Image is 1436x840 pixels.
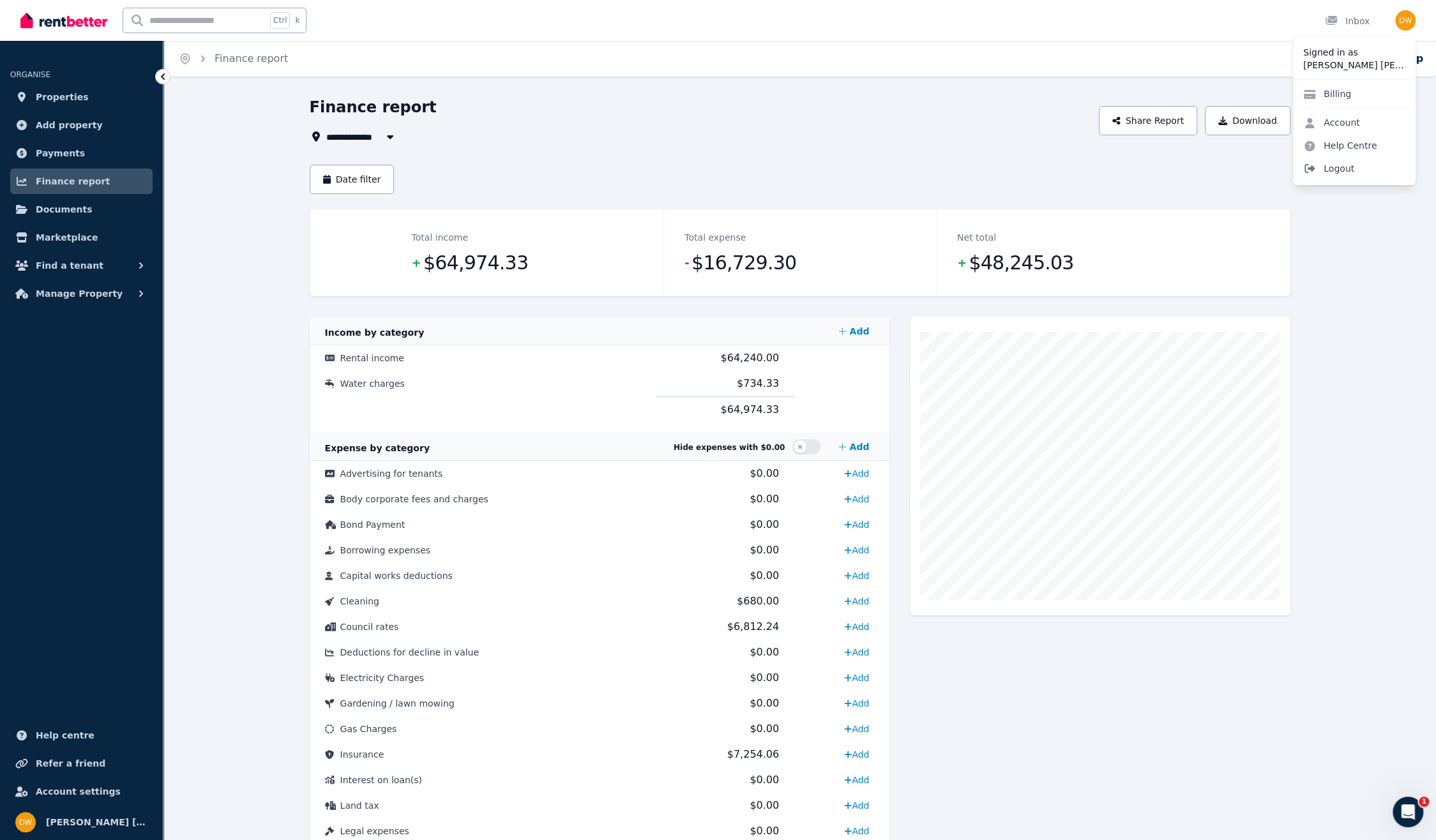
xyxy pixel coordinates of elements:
span: Income by category [325,327,425,338]
span: ORGANISE [10,70,50,79]
nav: Breadcrumb [163,41,303,77]
span: Account settings [36,784,121,799]
span: $0.00 [750,569,779,581]
a: Add [839,514,874,535]
img: David William Proctor [15,812,36,832]
p: Signed in as [1303,46,1405,59]
span: $64,240.00 [720,352,779,364]
p: [PERSON_NAME] [PERSON_NAME] [1303,59,1405,71]
span: Hide expenses with $0.00 [674,443,785,452]
iframe: Intercom live chat [1393,797,1423,827]
button: Share Report [1099,106,1197,135]
span: $0.00 [750,467,779,479]
span: Water charges [340,379,405,389]
span: Electricity Charges [340,673,425,683]
span: $0.00 [750,544,779,556]
span: Gardening / lawn mowing [340,698,455,709]
span: - [684,254,689,272]
span: k [295,15,299,26]
a: Add [839,642,874,663]
span: $0.00 [750,723,779,735]
span: Documents [36,202,93,217]
a: Add [839,489,874,509]
a: Add [839,693,874,714]
a: Refer a friend [10,751,153,776]
a: Account settings [10,779,153,804]
a: Add [839,463,874,484]
dt: Total expense [684,230,746,245]
div: Inbox [1325,15,1370,27]
a: Finance report [10,169,153,194]
span: $0.00 [750,799,779,811]
span: Payments [36,146,85,161]
span: $734.33 [737,377,779,389]
span: Interest on loan(s) [340,775,422,785]
span: $0.00 [750,493,779,505]
img: RentBetter [20,11,107,30]
dt: Net total [957,230,996,245]
button: Find a tenant [10,253,153,278]
a: Add [839,591,874,611]
span: Council rates [340,622,399,632]
span: Properties [36,89,89,105]
span: $680.00 [737,595,779,607]
dt: Total income [412,230,468,245]
button: Manage Property [10,281,153,306]
span: 1 [1419,797,1429,807]
span: $0.00 [750,697,779,709]
a: Add [839,744,874,765]
span: Body corporate fees and charges [340,494,488,504]
span: $0.00 [750,671,779,684]
a: Add [839,540,874,560]
span: $64,974.33 [720,403,779,416]
span: Borrowing expenses [340,545,430,555]
span: Insurance [340,749,384,760]
h1: Finance report [310,97,437,117]
a: Help centre [10,723,153,748]
span: Bond Payment [340,520,405,530]
span: Deductions for decline in value [340,647,479,657]
a: Add [833,319,874,344]
a: Help Centre [1293,134,1387,157]
a: Finance report [215,52,288,64]
a: Add [839,795,874,816]
span: + [412,254,421,272]
a: Payments [10,140,153,166]
span: Add property [36,117,103,133]
button: Date filter [310,165,395,194]
span: $0.00 [750,518,779,530]
a: Add property [10,112,153,138]
img: David William Proctor [1395,10,1416,31]
span: Rental income [340,353,404,363]
span: Refer a friend [36,756,105,771]
span: $48,245.03 [969,250,1073,276]
span: Find a tenant [36,258,103,273]
span: + [957,254,966,272]
a: Properties [10,84,153,110]
span: Logout [1293,157,1416,180]
span: [PERSON_NAME] [PERSON_NAME] [46,814,147,830]
span: $0.00 [750,646,779,658]
button: Download [1205,106,1290,135]
a: Marketplace [10,225,153,250]
span: Ctrl [270,12,290,29]
a: Add [839,770,874,790]
span: Help centre [36,728,94,743]
a: Add [839,566,874,586]
span: $0.00 [750,774,779,786]
a: Account [1293,111,1370,134]
span: Marketplace [36,230,98,245]
a: Add [839,617,874,637]
a: Add [833,434,874,460]
a: Add [839,719,874,739]
span: Expense by category [325,443,430,453]
span: Land tax [340,800,379,811]
span: Advertising for tenants [340,469,443,479]
a: Add [839,668,874,688]
span: Gas Charges [340,724,397,734]
span: $7,254.06 [727,748,779,760]
span: Manage Property [36,286,123,301]
a: Documents [10,197,153,222]
span: Legal expenses [340,826,409,836]
span: Finance report [36,174,110,189]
